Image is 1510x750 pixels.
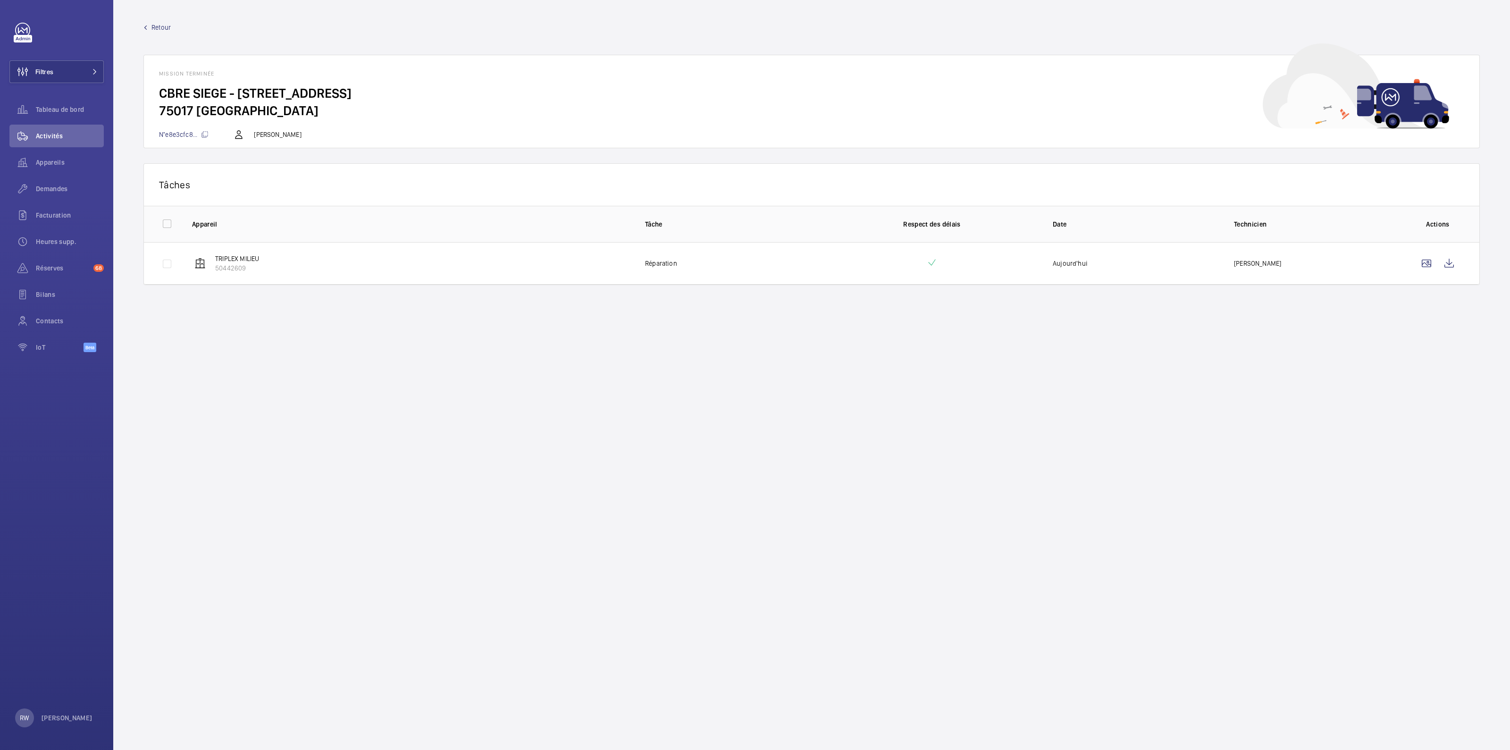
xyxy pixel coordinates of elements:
[36,316,104,326] span: Contacts
[194,258,206,269] img: elevator.svg
[36,211,104,220] span: Facturation
[1053,259,1088,268] p: Aujourd'hui
[36,237,104,246] span: Heures supp.
[1263,43,1449,129] img: car delivery
[215,254,260,263] p: TRIPLEX MILIEU
[159,102,1464,119] h2: 75017 [GEOGRAPHIC_DATA]
[645,259,677,268] p: Réparation
[36,184,104,194] span: Demandes
[159,70,1464,77] h1: Mission terminée
[1053,219,1219,229] p: Date
[36,343,84,352] span: IoT
[42,713,92,723] p: [PERSON_NAME]
[826,219,1038,229] p: Respect des délais
[645,219,811,229] p: Tâche
[36,290,104,299] span: Bilans
[159,84,1464,102] h2: CBRE SIEGE - [STREET_ADDRESS]
[151,23,171,32] span: Retour
[192,219,630,229] p: Appareil
[1234,219,1400,229] p: Technicien
[1234,259,1281,268] p: [PERSON_NAME]
[9,60,104,83] button: Filtres
[93,264,104,272] span: 68
[35,67,53,76] span: Filtres
[215,263,260,273] p: 50442609
[36,131,104,141] span: Activités
[20,713,29,723] p: RW
[36,158,104,167] span: Appareils
[159,179,1464,191] p: Tâches
[1415,219,1460,229] p: Actions
[84,343,96,352] span: Beta
[159,131,209,138] span: N°e8e3cfc8...
[36,263,90,273] span: Réserves
[36,105,104,114] span: Tableau de bord
[254,130,301,139] p: [PERSON_NAME]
